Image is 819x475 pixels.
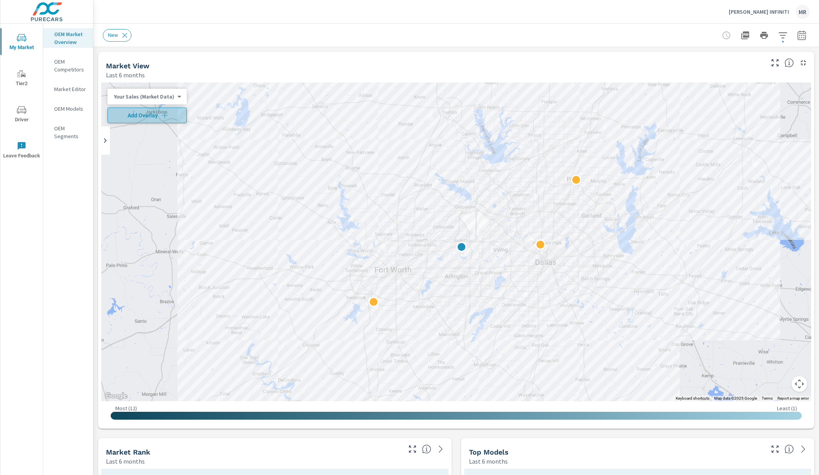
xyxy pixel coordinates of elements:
p: Last 6 months [106,457,145,466]
span: Add Overlay [111,111,183,119]
div: MR [795,5,810,19]
div: OEM Segments [43,122,93,142]
button: "Export Report to PDF" [737,27,753,43]
p: OEM Market Overview [54,30,87,46]
span: My Market [3,33,40,52]
a: Report a map error [777,396,809,400]
button: Make Fullscreen [769,57,781,69]
p: OEM Models [54,105,87,113]
span: Leave Feedback [3,141,40,161]
h5: Market Rank [106,448,150,456]
p: OEM Competitors [54,58,87,73]
p: Last 6 months [106,70,145,80]
button: Keyboard shortcuts [676,396,710,401]
h5: Market View [106,62,150,70]
div: nav menu [0,24,43,168]
button: Map camera controls [792,376,807,392]
div: OEM Competitors [43,56,93,75]
span: New [103,32,123,38]
p: Least ( 1 ) [777,405,797,412]
span: Tier2 [3,69,40,88]
p: OEM Segments [54,124,87,140]
button: Print Report [756,27,772,43]
p: Last 6 months [469,457,508,466]
div: Your Sales (Market Data) [108,93,181,100]
p: Market Editor [54,85,87,93]
button: Apply Filters [775,27,791,43]
h5: Top Models [469,448,509,456]
span: Map data ©2025 Google [714,396,757,400]
div: OEM Market Overview [43,28,93,48]
div: New [103,29,131,42]
a: Open this area in Google Maps (opens a new window) [103,391,129,401]
a: See more details in report [797,443,810,455]
div: OEM Models [43,103,93,115]
span: Driver [3,105,40,124]
a: Terms (opens in new tab) [762,396,773,400]
span: Find the biggest opportunities within your model lineup nationwide. [Source: Market registration ... [784,444,794,454]
button: Make Fullscreen [769,443,781,455]
span: Find the biggest opportunities in your market for your inventory. Understand by postal code where... [784,58,794,68]
a: See more details in report [434,443,447,455]
p: Most ( 12 ) [115,405,137,412]
button: Make Fullscreen [406,443,419,455]
button: Minimize Widget [797,57,810,69]
div: Market Editor [43,83,93,95]
p: Your Sales (Market Data) [114,93,174,100]
img: Google [103,391,129,401]
button: Select Date Range [794,27,810,43]
p: [PERSON_NAME] INFINITI [729,8,789,15]
button: Add Overlay [108,108,187,123]
span: Market Rank shows you how you rank, in terms of sales, to other dealerships in your market. “Mark... [422,444,431,454]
